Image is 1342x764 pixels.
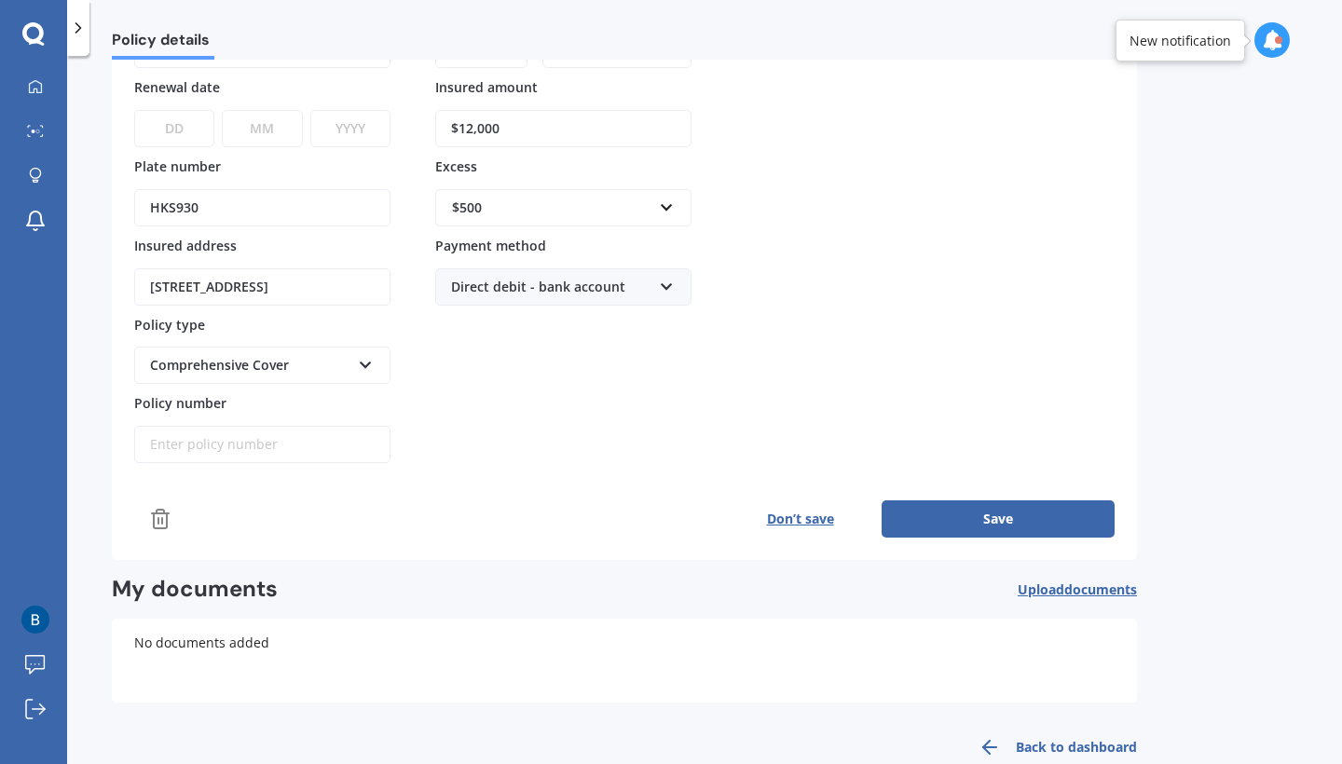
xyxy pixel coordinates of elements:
span: Insured amount [435,78,538,96]
span: Policy number [134,394,226,412]
span: Insured address [134,237,237,254]
span: Plate number [134,157,221,175]
span: documents [1064,580,1137,598]
input: Enter policy number [134,426,390,463]
button: Don’t save [719,500,882,538]
span: Excess [435,157,477,175]
div: No documents added [112,619,1137,703]
img: ACg8ocIGoD_mi91PvPf1wkSTlq6b-SNPNRb_dZMN--wrD_8HmXOjDA=s96-c [21,606,49,634]
div: Direct debit - bank account [451,277,651,297]
h2: My documents [112,575,278,604]
div: $500 [452,198,652,218]
span: Upload [1018,582,1137,597]
span: Policy type [134,315,205,333]
div: Comprehensive Cover [150,355,350,375]
input: Enter address [134,268,390,306]
input: Enter plate number [134,189,390,226]
span: Payment method [435,237,546,254]
span: Policy details [112,31,214,56]
div: New notification [1130,32,1231,50]
span: Renewal date [134,78,220,96]
button: Uploaddocuments [1018,575,1137,604]
input: Enter amount [435,110,692,147]
button: Save [882,500,1115,538]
